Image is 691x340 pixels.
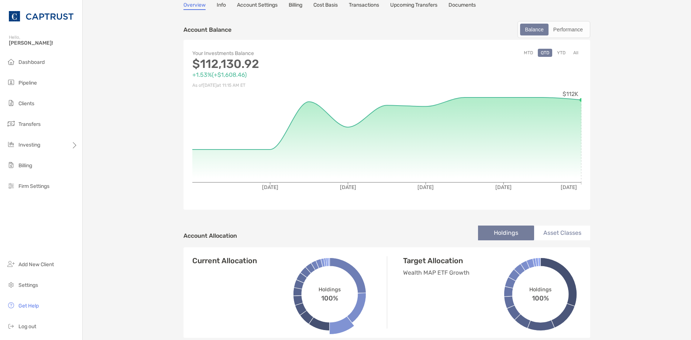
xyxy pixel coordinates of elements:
[217,2,226,10] a: Info
[561,184,577,190] tspan: [DATE]
[319,286,340,292] span: Holdings
[570,49,581,57] button: All
[289,2,302,10] a: Billing
[7,78,16,87] img: pipeline icon
[478,226,534,240] li: Holdings
[183,25,231,34] p: Account Balance
[7,280,16,289] img: settings icon
[192,81,387,90] p: As of [DATE] at 11:15 AM ET
[521,49,536,57] button: MTD
[554,49,568,57] button: YTD
[549,24,587,35] div: Performance
[7,119,16,128] img: transfers icon
[7,260,16,268] img: add_new_client icon
[18,80,37,86] span: Pipeline
[349,2,379,10] a: Transactions
[18,261,54,268] span: Add New Client
[183,232,237,239] h4: Account Allocation
[7,322,16,330] img: logout icon
[18,183,49,189] span: Firm Settings
[18,121,41,127] span: Transfers
[18,100,34,107] span: Clients
[390,2,437,10] a: Upcoming Transfers
[18,59,45,65] span: Dashboard
[538,49,552,57] button: QTD
[534,226,590,240] li: Asset Classes
[321,292,338,302] span: 100%
[313,2,338,10] a: Cost Basis
[192,49,387,58] p: Your Investments Balance
[417,184,434,190] tspan: [DATE]
[18,303,39,309] span: Get Help
[521,24,548,35] div: Balance
[7,140,16,149] img: investing icon
[192,256,257,265] h4: Current Allocation
[532,292,549,302] span: 100%
[18,162,32,169] span: Billing
[529,286,551,292] span: Holdings
[9,40,78,46] span: [PERSON_NAME]!
[18,282,38,288] span: Settings
[7,161,16,169] img: billing icon
[7,57,16,66] img: dashboard icon
[7,181,16,190] img: firm-settings icon
[237,2,278,10] a: Account Settings
[403,256,518,265] h4: Target Allocation
[183,2,206,10] a: Overview
[7,99,16,107] img: clients icon
[340,184,356,190] tspan: [DATE]
[563,90,578,97] tspan: $112K
[448,2,476,10] a: Documents
[192,59,387,69] p: $112,130.92
[495,184,512,190] tspan: [DATE]
[9,3,73,30] img: CAPTRUST Logo
[7,301,16,310] img: get-help icon
[403,268,518,277] p: Wealth MAP ETF Growth
[518,21,590,38] div: segmented control
[262,184,278,190] tspan: [DATE]
[192,70,387,79] p: +1.53% ( +$1,608.46 )
[18,323,36,330] span: Log out
[18,142,40,148] span: Investing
